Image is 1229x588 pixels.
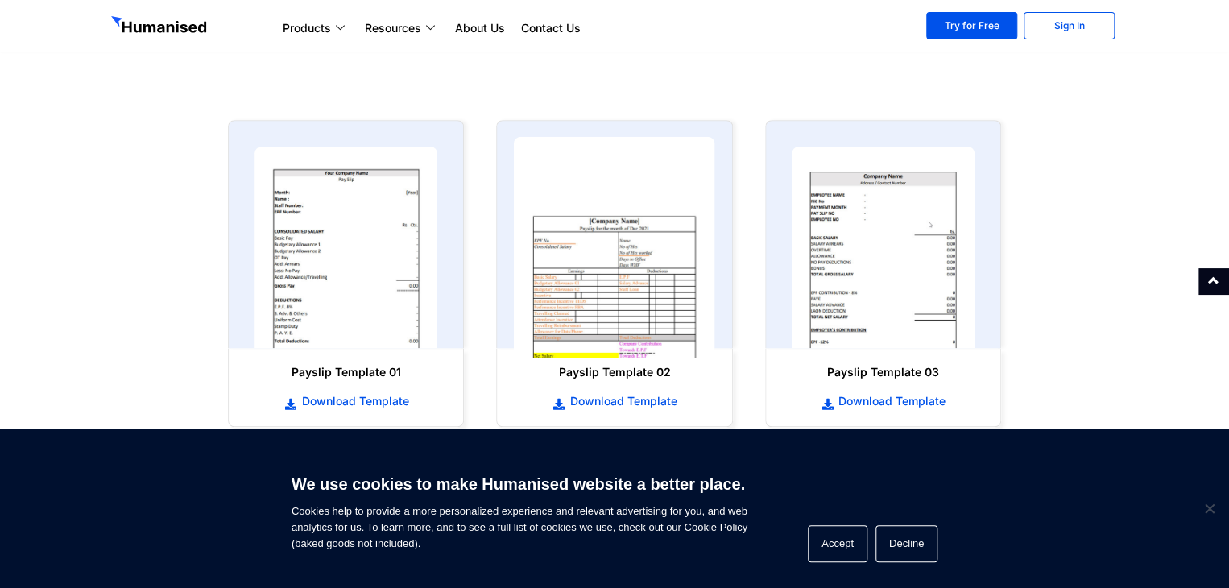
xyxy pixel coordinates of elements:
span: Download Template [297,393,408,409]
h6: Payslip Template 03 [782,364,984,380]
a: Contact Us [513,19,589,38]
a: Download Template [782,392,984,410]
span: Download Template [566,393,677,409]
a: Download Template [513,392,715,410]
a: Download Template [245,392,447,410]
a: Resources [357,19,447,38]
h6: Payslip Template 02 [513,364,715,380]
a: Products [275,19,357,38]
img: payslip template [792,147,975,348]
a: Try for Free [926,12,1017,39]
button: Accept [808,525,867,562]
img: payslip template [254,147,437,348]
span: Decline [1201,500,1217,516]
img: GetHumanised Logo [111,16,209,37]
button: Decline [875,525,937,562]
a: About Us [447,19,513,38]
img: payslip template [514,137,715,358]
span: Download Template [834,393,946,409]
h6: Payslip Template 01 [245,364,447,380]
a: Sign In [1024,12,1115,39]
h6: We use cookies to make Humanised website a better place. [292,473,747,495]
span: Cookies help to provide a more personalized experience and relevant advertising for you, and web ... [292,465,747,552]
